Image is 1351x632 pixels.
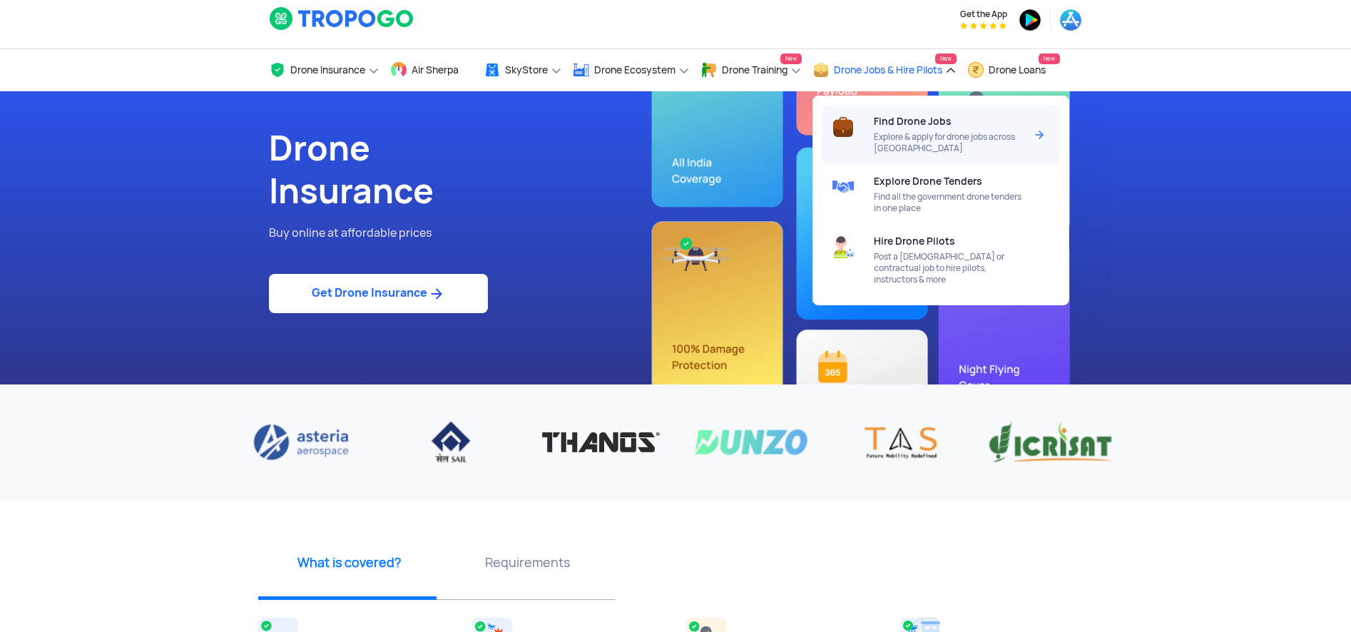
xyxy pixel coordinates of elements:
[573,49,690,91] a: Drone Ecosystem
[387,420,515,464] img: IISCO Steel Plant
[832,175,855,198] img: ic_tenders.svg
[722,64,787,76] span: Drone Training
[1059,9,1082,31] img: ic_appstore.png
[594,64,675,76] span: Drone Ecosystem
[874,191,1024,214] span: Find all the government drone tenders in one place
[987,420,1116,464] img: Vicrisat
[935,53,957,64] span: New
[832,235,855,258] img: ic_uav_pilot.svg
[505,64,548,76] span: SkyStore
[822,105,1060,165] a: Find Drone JobsExplore & apply for drone jobs across [GEOGRAPHIC_DATA]Arrow
[989,64,1046,76] span: Drone Loans
[832,116,855,138] img: ic_briefcase1.svg
[837,420,965,464] img: TAS
[269,6,415,31] img: logoHeader.svg
[390,49,473,91] a: Air Sherpa
[812,49,957,91] a: Drone Jobs & Hire PilotsNew
[967,49,1060,91] a: Drone LoansNew
[874,131,1024,154] span: Explore & apply for drone jobs across [GEOGRAPHIC_DATA]
[960,22,1006,29] img: App Raking
[874,175,982,187] span: Explore Drone Tenders
[269,127,665,213] h1: Drone Insurance
[269,224,665,243] p: Buy online at affordable prices
[444,554,611,571] p: Requirements
[780,53,802,64] span: New
[687,420,815,464] img: Dunzo
[269,49,379,91] a: Drone Insurance
[822,165,1060,225] a: Explore Drone TendersFind all the government drone tenders in one place
[874,116,952,127] span: Find Drone Jobs
[1039,53,1060,64] span: New
[427,285,445,302] img: ic_arrow_forward_blue.svg
[269,274,488,313] a: Get Drone Insurance
[290,64,365,76] span: Drone Insurance
[822,225,1060,296] a: Hire Drone PilotsPost a [DEMOGRAPHIC_DATA] or contractual job to hire pilots, instructors & more
[960,9,1007,20] span: Get the App
[874,235,955,247] span: Hire Drone Pilots
[874,251,1024,285] span: Post a [DEMOGRAPHIC_DATA] or contractual job to hire pilots, instructors & more
[237,420,365,464] img: Asteria aerospace
[412,64,459,76] span: Air Sherpa
[700,49,802,91] a: Drone TrainingNew
[834,64,942,76] span: Drone Jobs & Hire Pilots
[265,554,433,571] p: What is covered?
[1019,9,1041,31] img: ic_playstore.png
[484,49,562,91] a: SkyStore
[1031,126,1048,143] img: Arrow
[536,420,665,464] img: Thanos Technologies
